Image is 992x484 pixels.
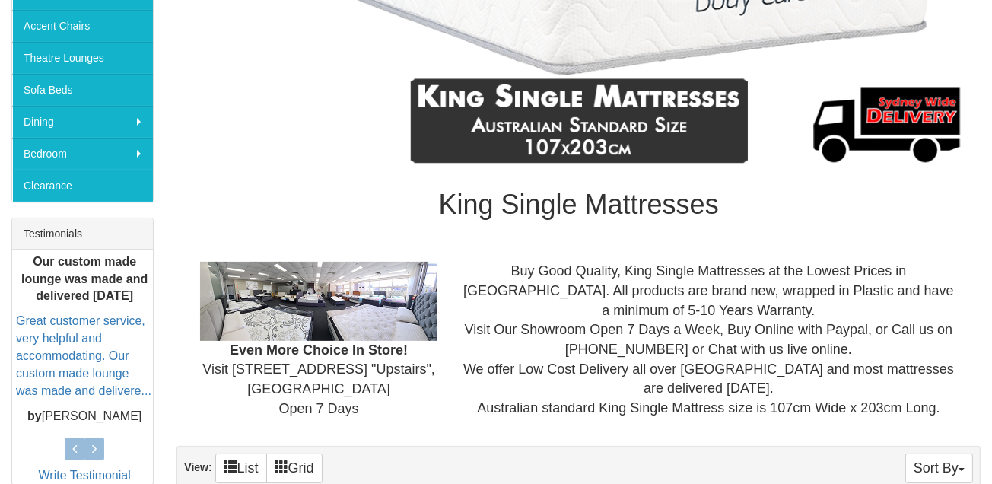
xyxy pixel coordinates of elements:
[176,189,981,220] h1: King Single Mattresses
[21,255,148,303] b: Our custom made lounge was made and delivered [DATE]
[184,462,211,474] strong: View:
[12,74,153,106] a: Sofa Beds
[200,262,437,341] img: Showroom
[16,408,153,425] p: [PERSON_NAME]
[230,342,408,358] b: Even More Choice In Store!
[12,10,153,42] a: Accent Chairs
[27,409,42,422] b: by
[12,106,153,138] a: Dining
[215,454,267,483] a: List
[39,469,131,482] a: Write Testimonial
[12,138,153,170] a: Bedroom
[905,454,973,483] button: Sort By
[449,262,968,419] div: Buy Good Quality, King Single Mattresses at the Lowest Prices in [GEOGRAPHIC_DATA]. All products ...
[189,262,449,419] div: Visit [STREET_ADDRESS] "Upstairs", [GEOGRAPHIC_DATA] Open 7 Days
[12,170,153,202] a: Clearance
[16,315,151,397] a: Great customer service, very helpful and accommodating. Our custom made lounge was made and deliv...
[12,42,153,74] a: Theatre Lounges
[12,218,153,250] div: Testimonials
[266,454,323,483] a: Grid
